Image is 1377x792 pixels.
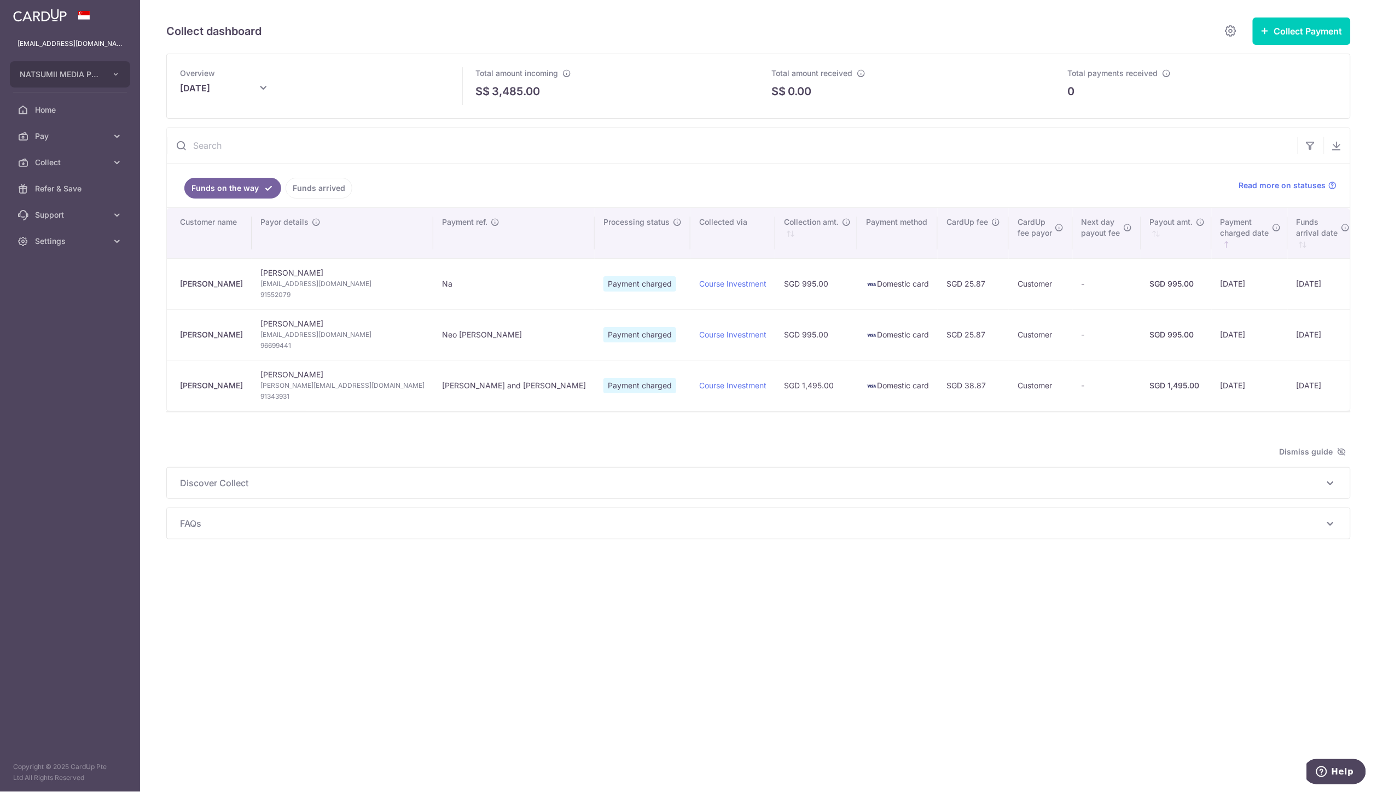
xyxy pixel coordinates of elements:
[1018,217,1052,238] span: CardUp fee payor
[286,178,352,199] a: Funds arrived
[1288,208,1357,258] th: Fundsarrival date : activate to sort column ascending
[1280,445,1346,458] span: Dismiss guide
[775,208,857,258] th: Collection amt. : activate to sort column ascending
[252,208,433,258] th: Payor details
[1082,217,1120,238] span: Next day payout fee
[946,217,988,228] span: CardUp fee
[25,8,47,18] span: Help
[938,258,1009,309] td: SGD 25.87
[252,360,433,411] td: [PERSON_NAME]
[13,9,67,22] img: CardUp
[18,38,123,49] p: [EMAIL_ADDRESS][DOMAIN_NAME]
[180,517,1324,530] span: FAQs
[1288,360,1357,411] td: [DATE]
[10,61,130,88] button: NATSUMII MEDIA PTE. LTD.
[260,217,309,228] span: Payor details
[857,309,938,360] td: Domestic card
[784,217,839,228] span: Collection amt.
[260,289,425,300] span: 91552079
[35,131,107,142] span: Pay
[433,360,595,411] td: [PERSON_NAME] and [PERSON_NAME]
[1288,258,1357,309] td: [DATE]
[260,391,425,402] span: 91343931
[1150,380,1203,391] div: SGD 1,495.00
[1221,217,1269,238] span: Payment charged date
[433,309,595,360] td: Neo [PERSON_NAME]
[260,380,425,391] span: [PERSON_NAME][EMAIL_ADDRESS][DOMAIN_NAME]
[180,380,243,391] div: [PERSON_NAME]
[603,378,676,393] span: Payment charged
[938,360,1009,411] td: SGD 38.87
[167,128,1298,163] input: Search
[1297,217,1338,238] span: Funds arrival date
[180,517,1337,530] p: FAQs
[260,329,425,340] span: [EMAIL_ADDRESS][DOMAIN_NAME]
[1212,360,1288,411] td: [DATE]
[603,276,676,292] span: Payment charged
[1150,217,1193,228] span: Payout amt.
[1067,68,1158,78] span: Total payments received
[699,381,766,390] a: Course Investment
[866,381,877,392] img: visa-sm-192604c4577d2d35970c8ed26b86981c2741ebd56154ab54ad91a526f0f24972.png
[476,68,559,78] span: Total amount incoming
[260,340,425,351] span: 96699441
[167,208,252,258] th: Customer name
[866,279,877,290] img: visa-sm-192604c4577d2d35970c8ed26b86981c2741ebd56154ab54ad91a526f0f24972.png
[260,278,425,289] span: [EMAIL_ADDRESS][DOMAIN_NAME]
[35,104,107,115] span: Home
[772,68,853,78] span: Total amount received
[1009,309,1073,360] td: Customer
[180,329,243,340] div: [PERSON_NAME]
[1009,360,1073,411] td: Customer
[1150,329,1203,340] div: SGD 995.00
[180,476,1324,490] span: Discover Collect
[938,208,1009,258] th: CardUp fee
[1141,208,1212,258] th: Payout amt. : activate to sort column ascending
[603,217,670,228] span: Processing status
[180,68,215,78] span: Overview
[699,330,766,339] a: Course Investment
[1009,208,1073,258] th: CardUpfee payor
[1212,258,1288,309] td: [DATE]
[35,157,107,168] span: Collect
[788,83,812,100] p: 0.00
[775,309,857,360] td: SGD 995.00
[1239,180,1337,191] a: Read more on statuses
[699,279,766,288] a: Course Investment
[772,83,786,100] span: S$
[1073,258,1141,309] td: -
[35,209,107,220] span: Support
[1307,759,1366,787] iframe: Opens a widget where you can find more information
[35,236,107,247] span: Settings
[1239,180,1326,191] span: Read more on statuses
[603,327,676,342] span: Payment charged
[492,83,541,100] p: 3,485.00
[180,278,243,289] div: [PERSON_NAME]
[252,309,433,360] td: [PERSON_NAME]
[252,258,433,309] td: [PERSON_NAME]
[166,22,262,40] h5: Collect dashboard
[857,258,938,309] td: Domestic card
[775,258,857,309] td: SGD 995.00
[433,208,595,258] th: Payment ref.
[1073,309,1141,360] td: -
[180,476,1337,490] p: Discover Collect
[938,309,1009,360] td: SGD 25.87
[690,208,775,258] th: Collected via
[775,360,857,411] td: SGD 1,495.00
[857,208,938,258] th: Payment method
[1253,18,1351,45] button: Collect Payment
[1150,278,1203,289] div: SGD 995.00
[1212,208,1288,258] th: Paymentcharged date : activate to sort column ascending
[442,217,487,228] span: Payment ref.
[20,69,101,80] span: NATSUMII MEDIA PTE. LTD.
[1009,258,1073,309] td: Customer
[433,258,595,309] td: Na
[476,83,490,100] span: S$
[1288,309,1357,360] td: [DATE]
[595,208,690,258] th: Processing status
[1073,208,1141,258] th: Next daypayout fee
[1073,360,1141,411] td: -
[1212,309,1288,360] td: [DATE]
